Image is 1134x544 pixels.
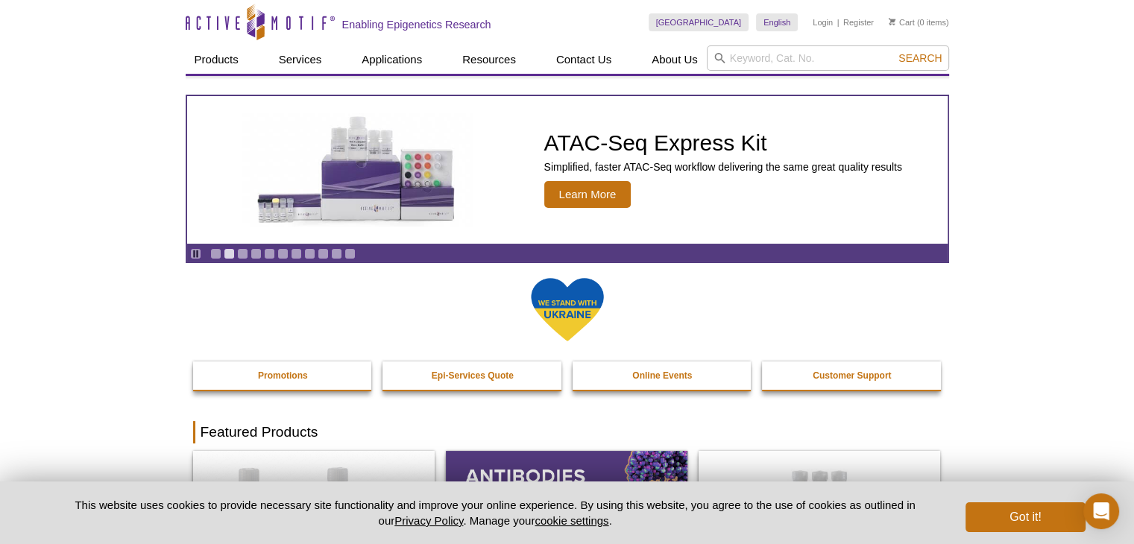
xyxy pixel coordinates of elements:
[331,248,342,259] a: Go to slide 10
[187,96,948,244] article: ATAC-Seq Express Kit
[270,45,331,74] a: Services
[762,361,942,390] a: Customer Support
[318,248,329,259] a: Go to slide 9
[186,45,248,74] a: Products
[535,514,608,527] button: cookie settings
[573,361,753,390] a: Online Events
[342,18,491,31] h2: Enabling Epigenetics Research
[291,248,302,259] a: Go to slide 7
[258,370,308,381] strong: Promotions
[966,502,1085,532] button: Got it!
[889,13,949,31] li: (0 items)
[453,45,525,74] a: Resources
[224,248,235,259] a: Go to slide 2
[190,248,201,259] a: Toggle autoplay
[49,497,942,528] p: This website uses cookies to provide necessary site functionality and improve your online experie...
[813,370,891,381] strong: Customer Support
[707,45,949,71] input: Keyword, Cat. No.
[344,248,356,259] a: Go to slide 11
[756,13,798,31] a: English
[649,13,749,31] a: [GEOGRAPHIC_DATA]
[632,370,692,381] strong: Online Events
[837,13,840,31] li: |
[643,45,707,74] a: About Us
[353,45,431,74] a: Applications
[544,160,902,174] p: Simplified, faster ATAC-Seq workflow delivering the same great quality results
[235,113,481,227] img: ATAC-Seq Express Kit
[889,17,915,28] a: Cart
[898,52,942,64] span: Search
[277,248,289,259] a: Go to slide 6
[432,370,514,381] strong: Epi-Services Quote
[544,132,902,154] h2: ATAC-Seq Express Kit
[304,248,315,259] a: Go to slide 8
[210,248,221,259] a: Go to slide 1
[187,96,948,244] a: ATAC-Seq Express Kit ATAC-Seq Express Kit Simplified, faster ATAC-Seq workflow delivering the sam...
[889,18,895,25] img: Your Cart
[382,361,563,390] a: Epi-Services Quote
[394,514,463,527] a: Privacy Policy
[894,51,946,65] button: Search
[843,17,874,28] a: Register
[264,248,275,259] a: Go to slide 5
[251,248,262,259] a: Go to slide 4
[193,361,374,390] a: Promotions
[1083,493,1119,529] div: Open Intercom Messenger
[530,276,605,343] img: We Stand With Ukraine
[237,248,248,259] a: Go to slide 3
[193,421,942,443] h2: Featured Products
[813,17,833,28] a: Login
[544,181,631,208] span: Learn More
[547,45,620,74] a: Contact Us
